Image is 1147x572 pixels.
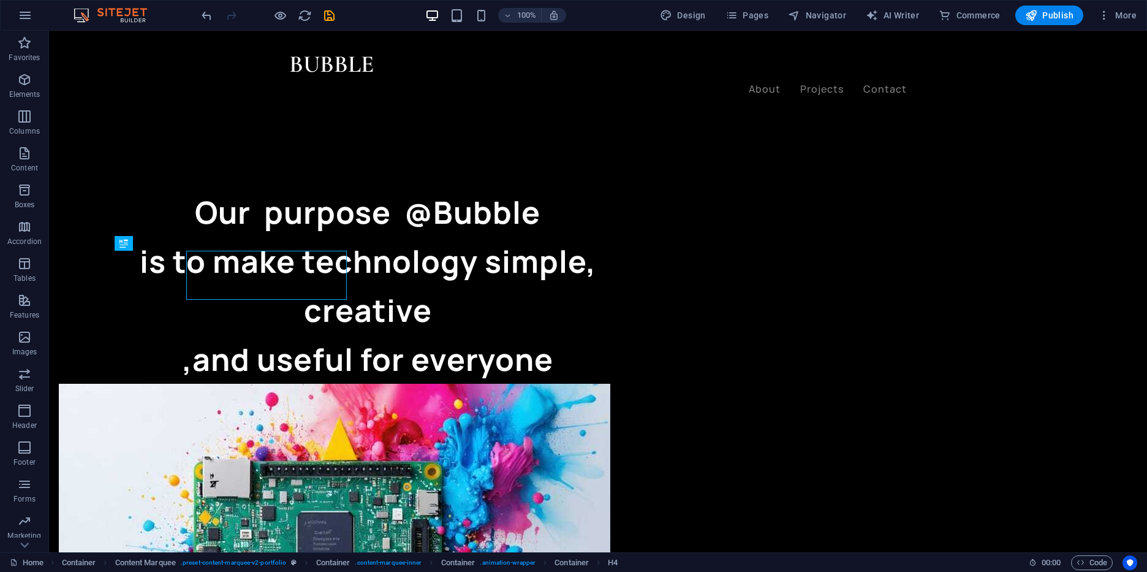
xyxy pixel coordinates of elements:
button: Pages [721,6,773,25]
p: Slider [15,384,34,394]
button: 100% [498,8,542,23]
span: Click to select. Double-click to edit [316,555,350,570]
h6: Session time [1029,555,1061,570]
span: AI Writer [866,9,919,21]
p: Content [11,163,38,173]
p: Accordion [7,237,42,246]
p: Marketing [7,531,41,541]
img: Editor Logo [70,8,162,23]
span: Click to select. Double-click to edit [115,555,176,570]
button: AI Writer [861,6,924,25]
span: : [1050,558,1052,567]
p: Tables [13,273,36,283]
span: . content-marquee-inner [355,555,422,570]
span: Code [1077,555,1107,570]
i: This element is a customizable preset [291,559,297,566]
p: Footer [13,457,36,467]
button: Usercentrics [1122,555,1137,570]
p: Boxes [15,200,35,210]
i: Save (Ctrl+S) [322,9,336,23]
nav: breadcrumb [62,555,618,570]
span: More [1098,9,1137,21]
span: Publish [1025,9,1073,21]
i: Reload page [298,9,312,23]
div: Design (Ctrl+Alt+Y) [655,6,711,25]
button: Click here to leave preview mode and continue editing [273,8,287,23]
span: 00 00 [1042,555,1061,570]
p: Columns [9,126,40,136]
span: Click to select. Double-click to edit [608,555,618,570]
p: Favorites [9,53,40,63]
p: Images [12,347,37,357]
button: Navigator [783,6,851,25]
span: Click to select. Double-click to edit [62,555,96,570]
span: Click to select. Double-click to edit [555,555,589,570]
button: Design [655,6,711,25]
span: Click to select. Double-click to edit [441,555,475,570]
button: Publish [1015,6,1083,25]
span: . preset-content-marquee-v2-portfolio [181,555,286,570]
button: save [322,8,336,23]
p: Forms [13,494,36,504]
a: Click to cancel selection. Double-click to open Pages [10,555,44,570]
span: . animation-wrapper [480,555,536,570]
span: Commerce [939,9,1001,21]
p: Elements [9,90,40,99]
span: Pages [725,9,768,21]
button: reload [297,8,312,23]
span: Navigator [788,9,846,21]
button: More [1093,6,1141,25]
i: Undo: Edit headline (Ctrl+Z) [200,9,214,23]
span: Design [660,9,706,21]
button: Code [1071,555,1113,570]
button: Commerce [934,6,1005,25]
button: undo [199,8,214,23]
p: Features [10,310,39,320]
p: Header [12,421,37,430]
i: On resize automatically adjust zoom level to fit chosen device. [548,10,559,21]
h6: 100% [517,8,536,23]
